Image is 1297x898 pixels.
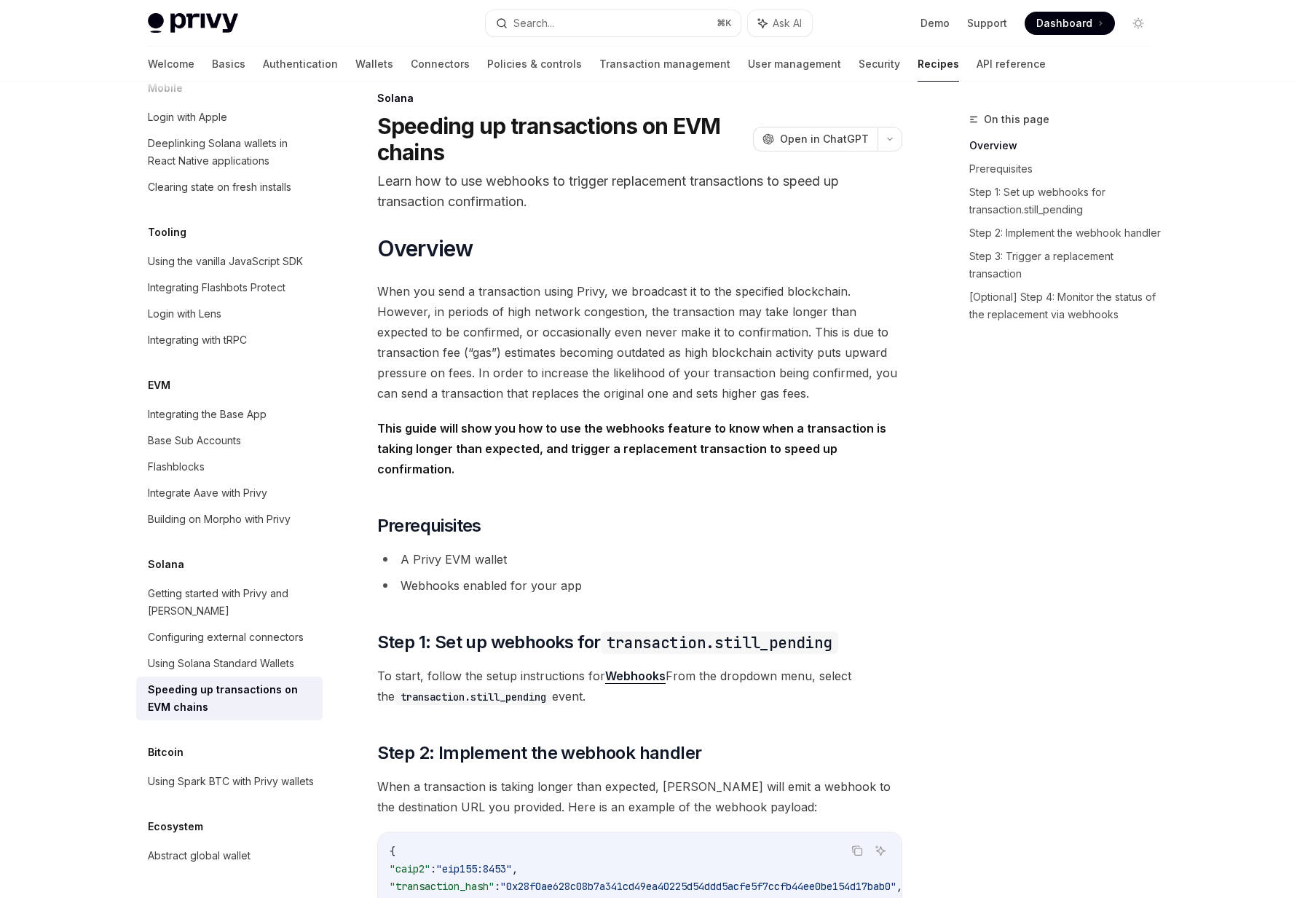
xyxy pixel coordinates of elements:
[136,506,323,532] a: Building on Morpho with Privy
[377,91,902,106] div: Solana
[411,47,470,82] a: Connectors
[859,47,900,82] a: Security
[212,47,245,82] a: Basics
[513,15,554,32] div: Search...
[487,47,582,82] a: Policies & controls
[871,841,890,860] button: Ask AI
[136,677,323,720] a: Speeding up transactions on EVM chains
[605,669,666,684] a: Webhooks
[148,484,267,502] div: Integrate Aave with Privy
[969,221,1162,245] a: Step 2: Implement the webhook handler
[599,47,730,82] a: Transaction management
[969,181,1162,221] a: Step 1: Set up webhooks for transaction.still_pending
[148,585,314,620] div: Getting started with Privy and [PERSON_NAME]
[136,454,323,480] a: Flashblocks
[148,109,227,126] div: Login with Apple
[430,862,436,875] span: :
[377,549,902,570] li: A Privy EVM wallet
[136,843,323,869] a: Abstract global wallet
[148,406,267,423] div: Integrating the Base App
[148,305,221,323] div: Login with Lens
[136,401,323,428] a: Integrating the Base App
[136,327,323,353] a: Integrating with tRPC
[136,104,323,130] a: Login with Apple
[486,10,741,36] button: Search...⌘K
[494,880,500,893] span: :
[148,432,241,449] div: Base Sub Accounts
[748,47,841,82] a: User management
[390,845,395,858] span: {
[148,331,247,349] div: Integrating with tRPC
[436,862,512,875] span: "eip155:8453"
[148,744,184,761] h5: Bitcoin
[377,235,473,261] span: Overview
[377,776,902,817] span: When a transaction is taking longer than expected, [PERSON_NAME] will emit a webhook to the desti...
[1036,16,1092,31] span: Dashboard
[377,113,747,165] h1: Speeding up transactions on EVM chains
[1127,12,1150,35] button: Toggle dark mode
[136,174,323,200] a: Clearing state on fresh installs
[500,880,896,893] span: "0x28f0ae628c08b7a341cd49ea40225d54ddd5acfe5f7ccfb44ee0be154d17bab0"
[920,16,950,31] a: Demo
[148,458,205,476] div: Flashblocks
[377,421,886,476] strong: This guide will show you how to use the webhooks feature to know when a transaction is taking lon...
[148,818,203,835] h5: Ecosystem
[148,377,170,394] h5: EVM
[148,847,251,864] div: Abstract global wallet
[390,862,430,875] span: "caip2"
[969,285,1162,326] a: [Optional] Step 4: Monitor the status of the replacement via webhooks
[148,655,294,672] div: Using Solana Standard Wallets
[984,111,1049,128] span: On this page
[148,253,303,270] div: Using the vanilla JavaScript SDK
[136,428,323,454] a: Base Sub Accounts
[967,16,1007,31] a: Support
[148,773,314,790] div: Using Spark BTC with Privy wallets
[1025,12,1115,35] a: Dashboard
[148,47,194,82] a: Welcome
[136,650,323,677] a: Using Solana Standard Wallets
[390,880,494,893] span: "transaction_hash"
[136,480,323,506] a: Integrate Aave with Privy
[977,47,1046,82] a: API reference
[148,178,291,196] div: Clearing state on fresh installs
[148,224,186,241] h5: Tooling
[148,279,285,296] div: Integrating Flashbots Protect
[377,741,702,765] span: Step 2: Implement the webhook handler
[753,127,878,151] button: Open in ChatGPT
[136,130,323,174] a: Deeplinking Solana wallets in React Native applications
[748,10,812,36] button: Ask AI
[136,301,323,327] a: Login with Lens
[148,511,291,528] div: Building on Morpho with Privy
[148,556,184,573] h5: Solana
[377,171,902,212] p: Learn how to use webhooks to trigger replacement transactions to speed up transaction confirmation.
[136,624,323,650] a: Configuring external connectors
[512,862,518,875] span: ,
[848,841,867,860] button: Copy the contents from the code block
[148,135,314,170] div: Deeplinking Solana wallets in React Native applications
[969,157,1162,181] a: Prerequisites
[148,629,304,646] div: Configuring external connectors
[355,47,393,82] a: Wallets
[969,134,1162,157] a: Overview
[377,281,902,403] span: When you send a transaction using Privy, we broadcast it to the specified blockchain. However, in...
[601,631,838,654] code: transaction.still_pending
[136,275,323,301] a: Integrating Flashbots Protect
[377,631,838,654] span: Step 1: Set up webhooks for
[773,16,802,31] span: Ask AI
[377,666,902,706] span: To start, follow the setup instructions for From the dropdown menu, select the event.
[395,689,552,705] code: transaction.still_pending
[136,580,323,624] a: Getting started with Privy and [PERSON_NAME]
[377,575,902,596] li: Webhooks enabled for your app
[263,47,338,82] a: Authentication
[136,768,323,795] a: Using Spark BTC with Privy wallets
[136,248,323,275] a: Using the vanilla JavaScript SDK
[148,13,238,34] img: light logo
[717,17,732,29] span: ⌘ K
[918,47,959,82] a: Recipes
[377,514,481,537] span: Prerequisites
[896,880,902,893] span: ,
[969,245,1162,285] a: Step 3: Trigger a replacement transaction
[780,132,869,146] span: Open in ChatGPT
[148,681,314,716] div: Speeding up transactions on EVM chains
